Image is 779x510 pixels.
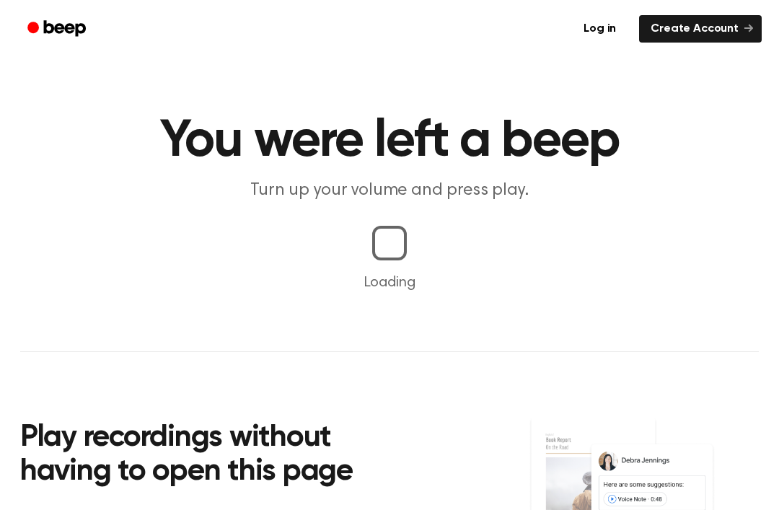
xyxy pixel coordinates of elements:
p: Turn up your volume and press play. [113,179,666,203]
a: Create Account [639,15,762,43]
p: Loading [17,272,762,294]
a: Log in [569,12,630,45]
h1: You were left a beep [20,115,759,167]
h2: Play recordings without having to open this page [20,421,409,490]
a: Beep [17,15,99,43]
